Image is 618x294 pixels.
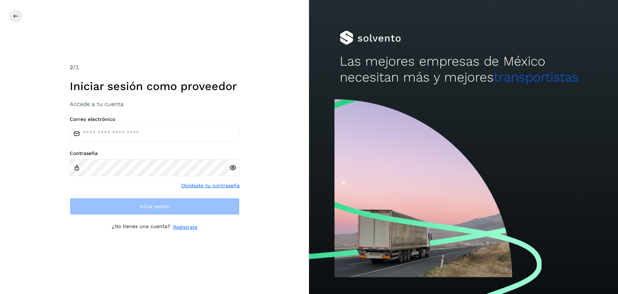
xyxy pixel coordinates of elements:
[70,64,73,71] span: 2
[112,223,170,231] p: ¿No tienes una cuenta?
[340,54,587,85] h2: Las mejores empresas de México necesitan más y mejores
[139,204,170,209] span: Inicia sesión
[70,116,240,122] label: Correo electrónico
[70,79,240,93] h1: Iniciar sesión como proveedor
[70,150,240,156] label: Contraseña
[70,101,240,107] h3: Accede a tu cuenta
[70,63,240,72] div: /2
[173,223,198,231] a: Regístrate
[181,182,240,189] a: Olvidaste tu contraseña
[494,70,579,85] span: transportistas
[70,198,240,215] button: Inicia sesión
